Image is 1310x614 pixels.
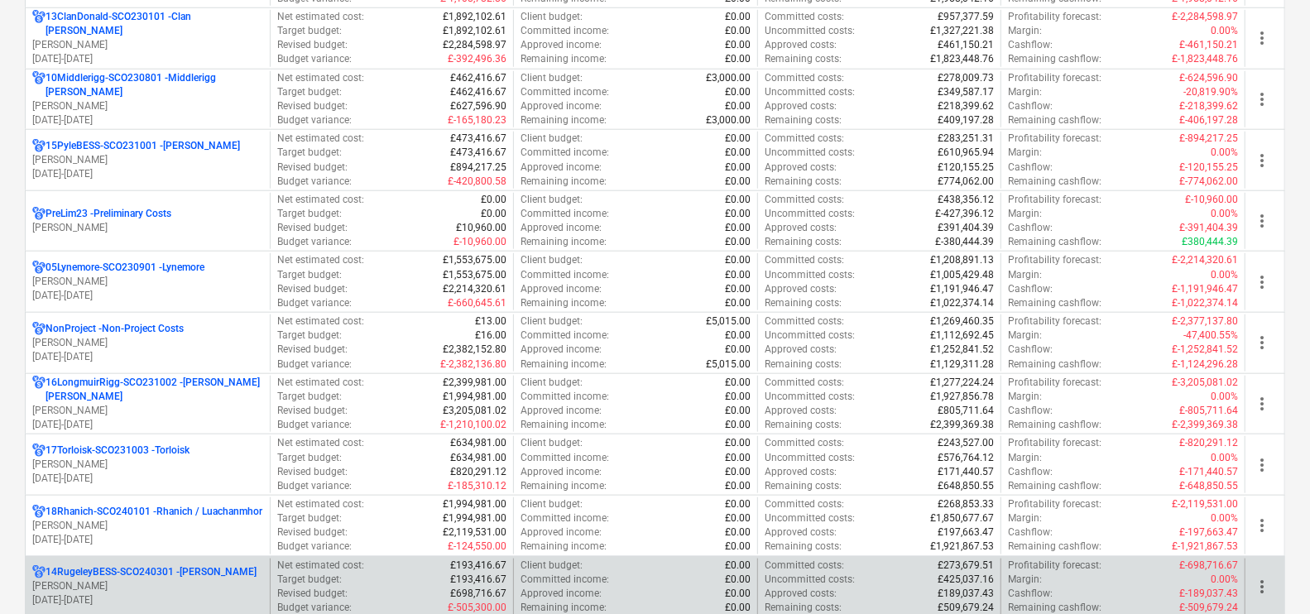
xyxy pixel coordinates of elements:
p: [PERSON_NAME] [32,579,263,593]
p: £-660,645.61 [448,296,506,310]
p: [DATE] - [DATE] [32,418,263,432]
p: £218,399.62 [938,99,994,113]
p: Approved income : [521,282,602,296]
p: [PERSON_NAME] [32,275,263,289]
p: £2,214,320.61 [443,282,506,296]
iframe: Chat Widget [1227,535,1310,614]
div: Project has multi currencies enabled [32,322,46,336]
p: Margin : [1008,146,1042,160]
p: Net estimated cost : [277,314,364,329]
p: Remaining income : [521,52,607,66]
p: Committed income : [521,207,609,221]
p: Client budget : [521,132,583,146]
p: Committed costs : [765,132,844,146]
p: Committed income : [521,329,609,343]
p: Committed income : [521,268,609,282]
p: Committed costs : [765,436,844,450]
span: more_vert [1252,89,1272,109]
p: Budget variance : [277,52,352,66]
div: 18Rhanich-SCO240101 -Rhanich / Luachanmhor[PERSON_NAME][DATE]-[DATE] [32,505,263,547]
p: Approved income : [521,221,602,235]
p: £0.00 [725,132,751,146]
p: 15PyleBESS-SCO231001 - [PERSON_NAME] [46,139,240,153]
p: Client budget : [521,436,583,450]
span: more_vert [1252,211,1272,231]
p: Client budget : [521,253,583,267]
p: Target budget : [277,268,342,282]
p: 0.00% [1211,390,1238,404]
p: £-420,800.58 [448,175,506,189]
p: £-2,382,136.80 [440,357,506,372]
p: £462,416.67 [450,71,506,85]
p: Approved income : [521,161,602,175]
p: £634,981.00 [450,436,506,450]
p: Net estimated cost : [277,132,364,146]
div: 16LongmuirRigg-SCO231002 -[PERSON_NAME] [PERSON_NAME][PERSON_NAME][DATE]-[DATE] [32,376,263,433]
p: £1,892,102.61 [443,24,506,38]
p: Margin : [1008,329,1042,343]
p: Approved costs : [765,161,837,175]
p: £0.00 [481,207,506,221]
div: Project has multi currencies enabled [32,139,46,153]
p: Committed income : [521,390,609,404]
p: Committed costs : [765,193,844,207]
p: £-461,150.21 [1179,38,1238,52]
div: PreLim23 -Preliminary Costs[PERSON_NAME] [32,207,263,235]
p: 05Lynemore-SCO230901 - Lynemore [46,261,204,275]
p: [PERSON_NAME] [32,153,263,167]
p: £1,823,448.76 [930,52,994,66]
p: £0.00 [725,38,751,52]
p: £278,009.73 [938,71,994,85]
p: Remaining costs : [765,113,842,127]
p: £0.00 [725,404,751,418]
p: NonProject - Non-Project Costs [46,322,184,336]
p: £-1,823,448.76 [1172,52,1238,66]
p: £-218,399.62 [1179,99,1238,113]
p: £1,191,946.47 [930,282,994,296]
p: Profitability forecast : [1008,10,1101,24]
p: £1,112,692.45 [930,329,994,343]
p: Budget variance : [277,113,352,127]
p: £1,129,311.28 [930,357,994,372]
p: £-10,960.00 [1185,193,1238,207]
span: more_vert [1252,151,1272,170]
p: [PERSON_NAME] [32,336,263,350]
p: £1,994,981.00 [443,390,506,404]
p: £-1,210,100.02 [440,418,506,432]
p: £-427,396.12 [935,207,994,221]
p: 14RugeleyBESS-SCO240301 - [PERSON_NAME] [46,565,257,579]
p: Net estimated cost : [277,10,364,24]
p: £805,711.64 [938,404,994,418]
p: £1,022,374.14 [930,296,994,310]
p: Approved costs : [765,99,837,113]
div: Project has multi currencies enabled [32,261,46,275]
p: £5,015.00 [706,314,751,329]
p: Net estimated cost : [277,71,364,85]
p: Approved costs : [765,404,837,418]
p: Committed costs : [765,10,844,24]
div: NonProject -Non-Project Costs[PERSON_NAME][DATE]-[DATE] [32,322,263,364]
p: £1,005,429.48 [930,268,994,282]
p: £0.00 [725,436,751,450]
p: Remaining costs : [765,235,842,249]
p: PreLim23 - Preliminary Costs [46,207,171,221]
p: £-391,404.39 [1179,221,1238,235]
p: £391,404.39 [938,221,994,235]
p: 0.00% [1211,207,1238,221]
p: 0.00% [1211,146,1238,160]
p: £0.00 [725,207,751,221]
p: £634,981.00 [450,451,506,465]
p: 0.00% [1211,451,1238,465]
span: more_vert [1252,272,1272,292]
div: Project has multi currencies enabled [32,207,46,221]
p: Revised budget : [277,99,348,113]
p: £-1,124,296.28 [1172,357,1238,372]
p: Margin : [1008,268,1042,282]
p: Remaining costs : [765,357,842,372]
p: £0.00 [725,146,751,160]
p: £-165,180.23 [448,113,506,127]
p: £1,927,856.78 [930,390,994,404]
p: Budget variance : [277,296,352,310]
p: Margin : [1008,207,1042,221]
p: Remaining cashflow : [1008,113,1101,127]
